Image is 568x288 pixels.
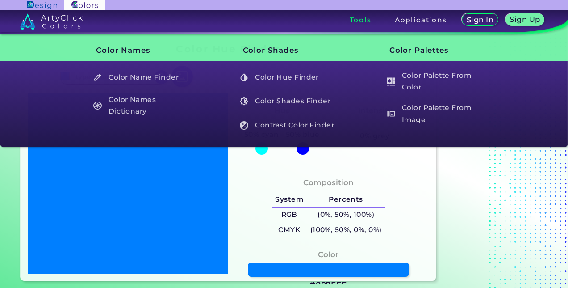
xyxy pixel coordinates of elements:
h5: Contrast Color Finder [236,117,340,134]
h4: Composition [303,176,354,189]
h5: (100%, 50%, 0%, 0%) [307,222,385,237]
img: icon_col_pal_col_white.svg [387,77,395,86]
a: Sign Up [507,14,543,25]
img: logo_artyclick_colors_white.svg [20,13,83,30]
a: Contrast Color Finder [235,117,340,134]
a: Color Shades Finder [235,93,340,110]
img: icon_palette_from_image_white.svg [387,110,395,118]
h5: Color Hue Finder [236,69,340,86]
img: ArtyClick Design logo [27,1,57,9]
h5: Percents [307,192,385,207]
img: icon_color_contrast_white.svg [240,121,248,130]
img: icon_color_name_finder_white.svg [93,73,102,82]
h5: CMYK [272,222,307,237]
h5: (0%, 50%, 100%) [307,208,385,222]
img: icon_color_hue_white.svg [240,73,248,82]
h5: RGB [272,208,307,222]
h3: Color Palettes [374,39,487,62]
h5: Sign In [468,17,493,23]
a: Color Hue Finder [235,69,340,86]
img: icon_color_shades_white.svg [240,97,248,106]
h5: Color Palette From Color [382,69,486,94]
h5: System [272,192,307,207]
h5: Color Names Dictionary [89,93,193,119]
h3: Color Shades [228,39,340,62]
a: Color Palette From Image [381,101,487,127]
a: Sign In [464,14,497,25]
h3: Tools [350,17,372,23]
h5: Color Name Finder [89,69,193,86]
h5: Sign Up [511,16,539,23]
iframe: Advertisement [439,40,551,284]
a: Color Names Dictionary [88,93,194,119]
h3: Applications [395,17,447,23]
h4: Color [318,248,338,261]
a: Color Palette From Color [381,69,487,94]
h5: Color Shades Finder [236,93,340,110]
h5: Color Palette From Image [382,101,486,127]
h3: Color Names [81,39,194,62]
img: icon_color_names_dictionary_white.svg [93,102,102,110]
a: Color Name Finder [88,69,194,86]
